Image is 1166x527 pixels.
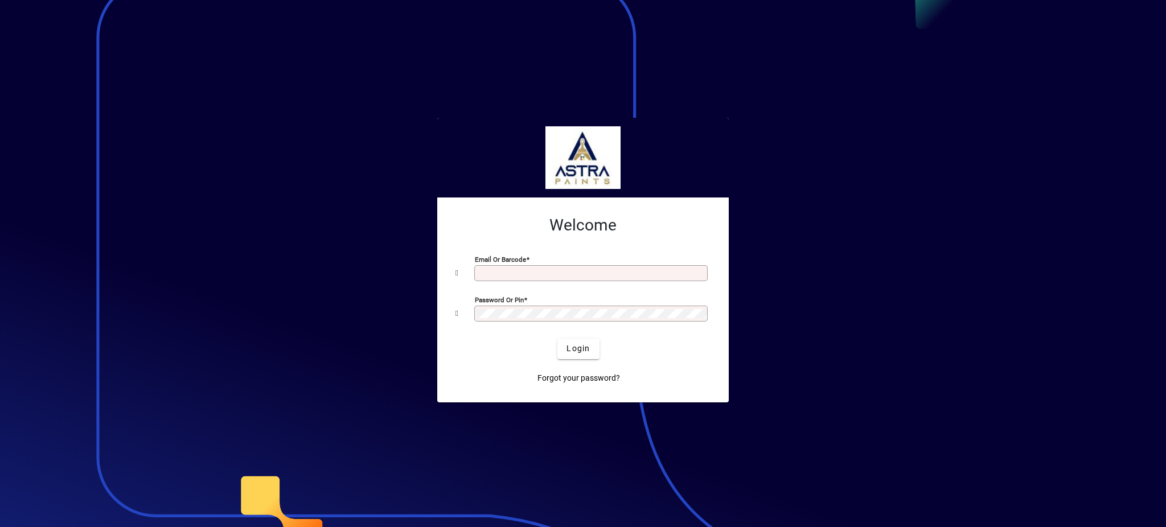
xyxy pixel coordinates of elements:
[475,295,524,303] mat-label: Password or Pin
[475,255,526,263] mat-label: Email or Barcode
[566,343,590,355] span: Login
[537,372,620,384] span: Forgot your password?
[533,368,625,389] a: Forgot your password?
[557,339,599,359] button: Login
[455,216,711,235] h2: Welcome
